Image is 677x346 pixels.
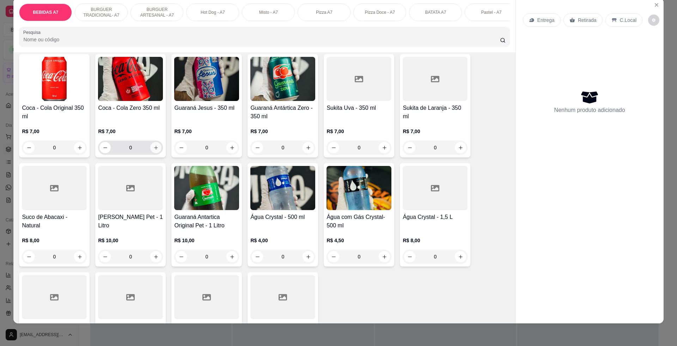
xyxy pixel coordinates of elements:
button: increase-product-quantity [303,251,314,262]
p: R$ 8,00 [403,237,468,244]
h4: Corona - 330 ml [22,322,87,330]
h4: Água com Gás Crystal- 500 ml [327,213,391,230]
p: BEBIDAS A7 [33,10,58,15]
h4: Água Crystal - 500 ml [250,213,315,221]
img: product-image [327,166,391,210]
button: increase-product-quantity [74,251,85,262]
button: decrease-product-quantity [648,14,659,26]
button: increase-product-quantity [379,142,390,153]
h4: Sukita Uva - 350 ml [327,104,391,112]
button: increase-product-quantity [455,142,466,153]
p: Misto - A7 [259,10,278,15]
p: Pastel - A7 [481,10,501,15]
button: decrease-product-quantity [99,251,111,262]
p: R$ 10,00 [174,237,239,244]
p: R$ 7,00 [22,128,87,135]
p: R$ 4,50 [327,237,391,244]
img: product-image [250,166,315,210]
p: R$ 7,00 [327,128,391,135]
h4: Água Crystal - 1,5 L [403,213,468,221]
p: R$ 7,00 [98,128,163,135]
h4: Coca - Cola Original 350 ml [22,104,87,121]
button: increase-product-quantity [303,142,314,153]
button: increase-product-quantity [455,251,466,262]
p: R$ 10,00 [98,237,163,244]
label: Pesquisa [23,29,43,35]
h4: Sukita Uva Pet - 2 Litros [250,322,315,330]
button: decrease-product-quantity [328,142,339,153]
img: product-image [250,57,315,101]
img: product-image [174,166,239,210]
input: Pesquisa [23,36,500,43]
button: increase-product-quantity [74,142,85,153]
h4: Guaraná Antártica Pet - 2 Litros [98,322,163,339]
p: Entrega [537,17,555,24]
img: product-image [98,57,163,101]
button: decrease-product-quantity [23,251,35,262]
button: increase-product-quantity [226,142,238,153]
button: decrease-product-quantity [176,142,187,153]
img: product-image [22,57,87,101]
p: R$ 7,00 [250,128,315,135]
button: increase-product-quantity [150,251,161,262]
p: C.Local [620,17,636,24]
h4: Guaraná Jesus - 350 ml [174,104,239,112]
h4: Suco de Abacaxi - Natural [22,213,87,230]
p: R$ 7,00 [174,128,239,135]
img: product-image [174,57,239,101]
p: Nenhum produto adicionado [554,106,625,114]
h4: [PERSON_NAME] Pet - 2 Litros [174,322,239,339]
h4: [PERSON_NAME] Pet - 1 Litro [98,213,163,230]
h4: Guaraná Antártica Zero - 350 ml [250,104,315,121]
p: R$ 8,00 [22,237,87,244]
p: Hot Dog - A7 [201,10,225,15]
p: Pizza A7 [316,10,333,15]
button: decrease-product-quantity [404,251,415,262]
button: increase-product-quantity [379,251,390,262]
button: decrease-product-quantity [328,251,339,262]
p: Pizza Doce - A7 [365,10,395,15]
button: decrease-product-quantity [252,142,263,153]
p: BATATA A7 [425,10,446,15]
button: decrease-product-quantity [176,251,187,262]
button: decrease-product-quantity [404,142,415,153]
h4: Guaraná Antartica Original Pet - 1 Litro [174,213,239,230]
h4: Sukita de Laranja - 350 ml [403,104,468,121]
button: decrease-product-quantity [23,142,35,153]
button: increase-product-quantity [150,142,161,153]
p: BURGUER TRADICIONAL- A7 [81,7,122,18]
button: decrease-product-quantity [99,142,111,153]
p: R$ 7,00 [403,128,468,135]
p: R$ 4,00 [250,237,315,244]
h4: Coca - Cola Zero 350 ml [98,104,163,112]
button: increase-product-quantity [226,251,238,262]
button: decrease-product-quantity [252,251,263,262]
p: Retirada [578,17,597,24]
p: BURGUER ARTESANAL - A7 [136,7,177,18]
